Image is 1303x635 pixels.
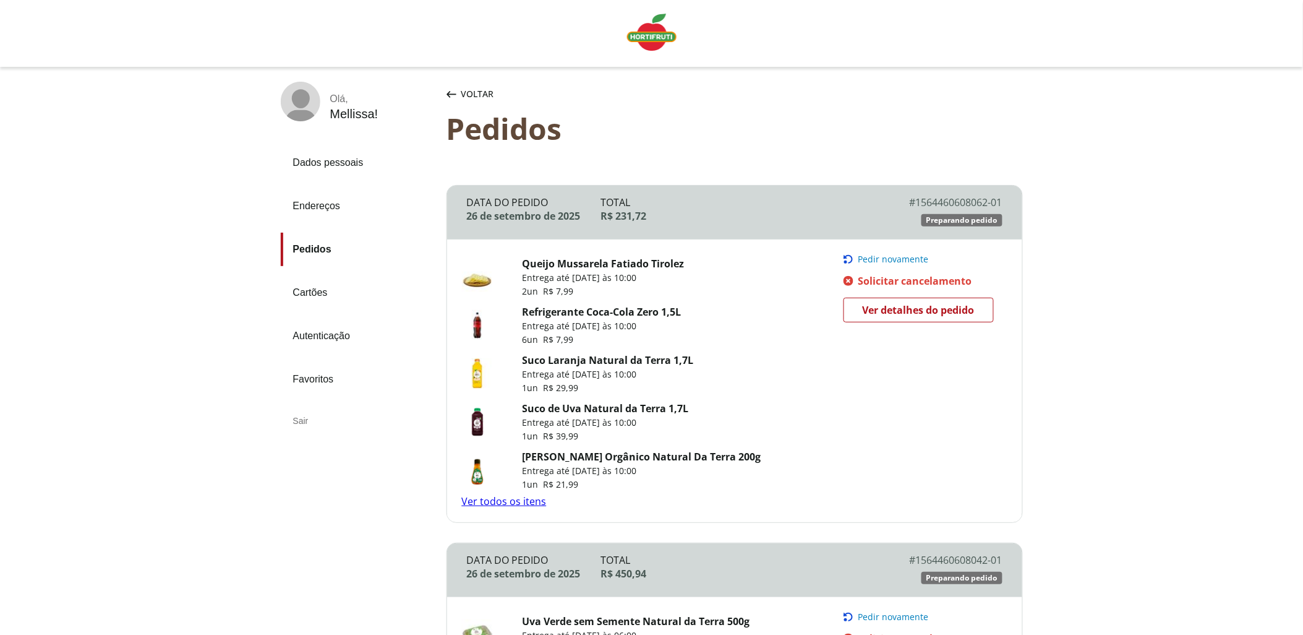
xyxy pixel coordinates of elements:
a: [PERSON_NAME] Orgânico Natural Da Terra 200g [523,450,761,464]
span: 2 un [523,285,544,297]
span: 1 un [523,382,544,394]
p: Entrega até [DATE] às 10:00 [523,465,761,477]
img: Refrigerante Coca-Cola Zero 1,5L [462,310,493,341]
div: # 1564460608042-01 [868,553,1002,567]
a: Queijo Mussarela Fatiado Tirolez [523,257,685,270]
div: Sair [281,406,437,436]
a: Dados pessoais [281,146,437,179]
a: Cartões [281,276,437,309]
div: 26 de setembro de 2025 [467,209,601,223]
img: Mel Silvestre Orgânico Natural Da Terra 200g [462,455,493,486]
a: Refrigerante Coca-Cola Zero 1,5L [523,305,681,319]
img: Suco de Uva Natural da Terra 1,7L [462,407,493,438]
div: Data do Pedido [467,196,601,209]
a: Autenticação [281,319,437,353]
img: Queijo Mussarela Fatiado Tirolez [462,262,493,293]
span: Preparando pedido [926,215,998,225]
div: # 1564460608062-01 [868,196,1002,209]
div: Total [600,196,868,209]
span: Solicitar cancelamento [858,274,972,288]
a: Suco Laranja Natural da Terra 1,7L [523,353,694,367]
span: Ver detalhes do pedido [863,301,975,319]
a: Ver detalhes do pedido [844,298,994,322]
span: R$ 39,99 [544,430,579,442]
p: Entrega até [DATE] às 10:00 [523,272,685,284]
span: R$ 21,99 [544,478,579,490]
div: R$ 450,94 [600,567,868,581]
span: 1 un [523,430,544,442]
a: Endereços [281,189,437,223]
div: Pedidos [446,111,1023,145]
a: Solicitar cancelamento [844,274,1002,288]
div: Total [600,553,868,567]
span: Pedir novamente [858,254,929,264]
span: Pedir novamente [858,612,929,622]
span: 1 un [523,478,544,490]
div: Mellissa ! [330,107,378,121]
div: R$ 231,72 [600,209,868,223]
span: Voltar [461,88,494,100]
button: Voltar [444,82,497,106]
span: 6 un [523,334,544,345]
button: Pedir novamente [844,254,1002,264]
img: Logo [627,14,677,51]
span: R$ 29,99 [544,382,579,394]
a: Pedidos [281,233,437,266]
button: Pedir novamente [844,612,1002,622]
div: Data do Pedido [467,553,601,567]
span: R$ 7,99 [544,334,574,345]
div: Olá , [330,93,378,105]
p: Entrega até [DATE] às 10:00 [523,368,694,381]
div: 26 de setembro de 2025 [467,567,601,581]
a: Ver todos os itens [462,495,547,508]
span: Preparando pedido [926,573,998,583]
p: Entrega até [DATE] às 10:00 [523,320,681,332]
a: Uva Verde sem Semente Natural da Terra 500g [523,615,750,628]
p: Entrega até [DATE] às 10:00 [523,417,689,429]
a: Favoritos [281,363,437,396]
img: Suco Laranja Natural da Terra 1,7L [462,358,493,389]
a: Suco de Uva Natural da Terra 1,7L [523,402,689,415]
a: Logo [622,9,681,58]
span: R$ 7,99 [544,285,574,297]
